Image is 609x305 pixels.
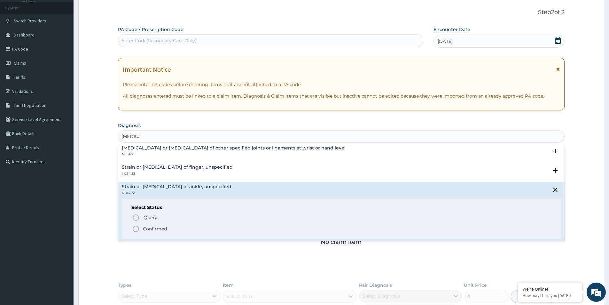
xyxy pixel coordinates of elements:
i: status option filled [132,225,140,233]
div: Enter Code(Secondary Care Only) [121,37,197,44]
span: [DATE] [438,38,453,44]
p: Step 2 of 2 [118,9,565,16]
span: Switch Providers [14,18,46,24]
img: d_794563401_company_1708531726252_794563401 [12,32,26,48]
p: NC54.Y [122,152,346,157]
span: Tariffs [14,74,25,80]
span: Dashboard [14,32,35,38]
p: ND14.7Z [122,191,231,195]
p: All diagnoses entered must be linked to a claim item. Diagnosis & Claim Items that are visible bu... [123,93,560,99]
i: status option query [132,214,140,221]
span: Query [144,214,157,221]
p: Please enter PA codes before entering items that are not attached to a PA code [123,81,560,88]
span: Claims [14,60,26,66]
h4: [MEDICAL_DATA] or [MEDICAL_DATA] of other specified joints or ligaments at wrist or hand level [122,146,346,150]
h1: Important Notice [123,66,171,73]
div: We're Online! [523,286,577,292]
h4: Strain or [MEDICAL_DATA] of ankle, unspecified [122,184,231,189]
div: Minimize live chat window [105,3,120,19]
i: open select status [551,167,559,174]
h4: Strain or [MEDICAL_DATA] of finger, unspecified [122,165,233,170]
span: Tariff Negotiation [14,102,46,108]
p: NC54.8Z [122,172,233,176]
p: How may I help you today? [523,293,577,298]
label: Encounter Date [433,26,470,33]
p: No claim item [321,239,362,245]
label: Diagnosis [118,122,141,129]
span: We're online! [37,81,88,145]
i: open select status [551,147,559,155]
textarea: Type your message and hit 'Enter' [3,175,122,197]
i: close select status [551,186,559,194]
p: Confirmed [143,226,167,232]
label: PA Code / Prescription Code [118,26,183,33]
div: Chat with us now [33,36,107,44]
h6: Select Status [131,205,551,210]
